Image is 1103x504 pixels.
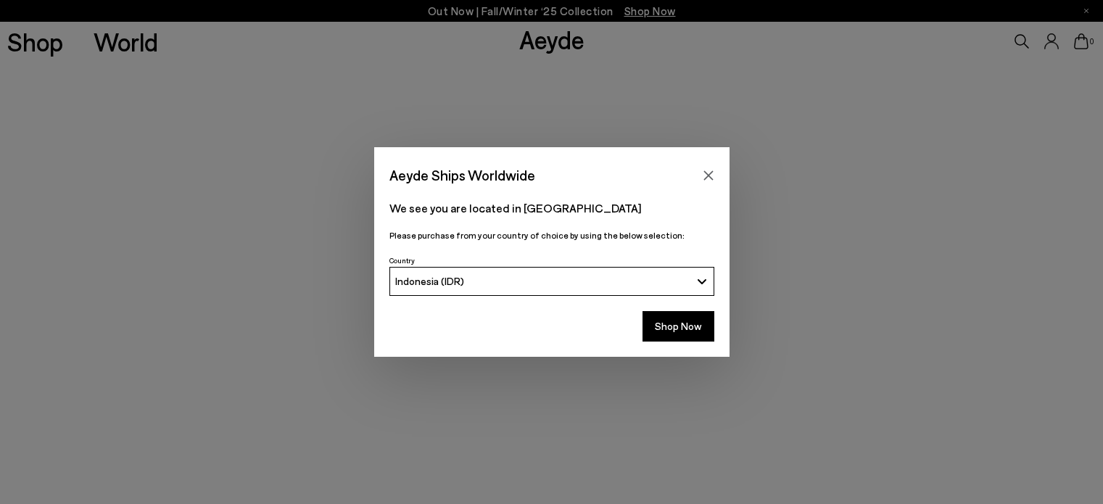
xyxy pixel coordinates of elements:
p: Please purchase from your country of choice by using the below selection: [389,228,714,242]
span: Aeyde Ships Worldwide [389,162,535,188]
p: We see you are located in [GEOGRAPHIC_DATA] [389,199,714,217]
span: Country [389,256,415,265]
span: Indonesia (IDR) [395,275,464,287]
button: Close [698,165,719,186]
button: Shop Now [643,311,714,342]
